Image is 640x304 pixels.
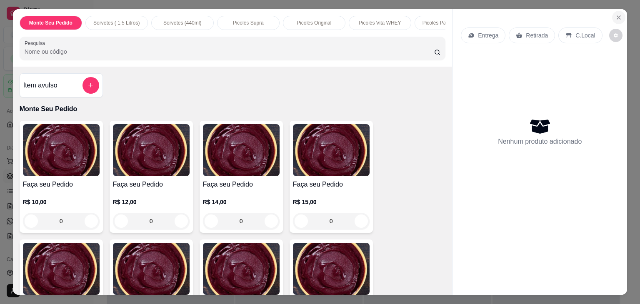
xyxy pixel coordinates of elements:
[498,137,582,147] p: Nenhum produto adicionado
[113,179,190,189] h4: Faça seu Pedido
[422,20,469,26] p: Picolés Pardal Livres
[293,198,370,206] p: R$ 15,00
[23,179,100,189] h4: Faça seu Pedido
[29,20,72,26] p: Monte Seu Pedido
[293,124,370,176] img: product-image
[113,243,190,295] img: product-image
[203,198,280,206] p: R$ 14,00
[23,243,100,295] img: product-image
[23,198,100,206] p: R$ 10,00
[23,80,57,90] h4: Item avulso
[20,104,446,114] p: Monte Seu Pedido
[163,20,201,26] p: Sorvetes (440ml)
[203,243,280,295] img: product-image
[93,20,140,26] p: Sorvetes ( 1,5 Litros)
[478,31,498,40] p: Entrega
[23,124,100,176] img: product-image
[293,243,370,295] img: product-image
[359,20,401,26] p: Picolés Vita WHEY
[575,31,595,40] p: C.Local
[82,77,99,94] button: add-separate-item
[203,124,280,176] img: product-image
[203,179,280,189] h4: Faça seu Pedido
[526,31,548,40] p: Retirada
[293,179,370,189] h4: Faça seu Pedido
[612,11,625,24] button: Close
[297,20,331,26] p: Picolés Original
[609,29,622,42] button: decrease-product-quantity
[113,198,190,206] p: R$ 12,00
[25,40,48,47] label: Pesquisa
[113,124,190,176] img: product-image
[233,20,264,26] p: Picolés Supra
[25,47,434,56] input: Pesquisa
